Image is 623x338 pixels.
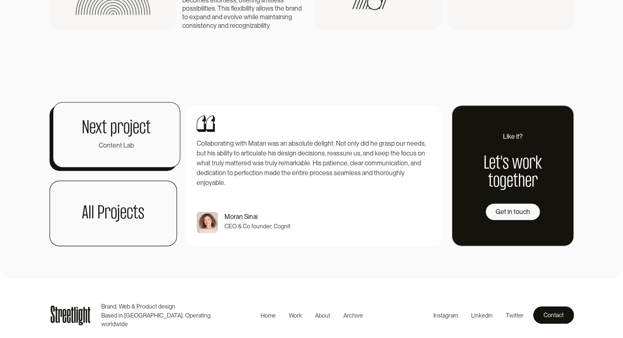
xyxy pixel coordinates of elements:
span: e [239,13,242,22]
span: e [232,22,236,30]
span: w [244,13,249,22]
span: l [234,13,236,22]
p: CEO & Co founder, Cognit [224,222,290,231]
span: n [206,22,210,30]
span: n [189,22,193,30]
span: o [184,13,188,22]
p: Based in [GEOGRAPHIC_DATA]. Operating worldwide [101,311,222,329]
div: Contact [544,310,564,320]
span: r [230,22,232,30]
span: t [273,13,275,22]
span: t [265,22,267,30]
span: s [190,5,193,13]
span: e [203,22,206,30]
span: n [280,13,283,22]
span: a [212,13,215,22]
h1: Let's work together [459,155,566,191]
span: b [197,5,201,13]
h1: All Projects [82,205,144,223]
span: T [217,5,222,13]
span: o [231,13,234,22]
span: s [193,22,196,30]
span: g [242,22,246,30]
span: i [279,13,280,22]
span: b [242,5,246,13]
a: Work [282,309,308,322]
span: c [182,22,186,30]
span: s [197,22,201,30]
span: g [288,13,292,22]
span: e [224,13,227,22]
span: i [225,5,227,13]
span: i [201,5,202,13]
span: s [193,5,196,13]
span: e [234,5,238,13]
span: n [203,13,207,22]
span: o [186,22,189,30]
span: l [233,5,234,13]
a: About [308,309,337,322]
span: l [259,5,261,13]
p: Moran Sinai [224,212,290,222]
a: Linkedin [464,309,499,322]
span: n [295,5,298,13]
a: Contact [533,306,574,324]
span: a [200,13,203,22]
span: t [182,13,184,22]
span: a [254,22,257,30]
span: e [255,13,258,22]
span: a [275,13,279,22]
span: t [249,5,251,13]
h1: Next project [82,119,151,137]
span: a [256,5,259,13]
span: i [250,22,251,30]
span: a [291,5,295,13]
span: i [241,5,242,13]
span: f [231,5,233,13]
span: a [218,22,221,30]
img: quotes mark [197,115,215,132]
span: h [277,5,281,13]
span: n [221,22,225,30]
div: Archive [343,311,363,320]
span: s [270,5,274,13]
div: Linkedin [471,311,493,320]
div: Work [289,311,302,320]
span: w [265,5,270,13]
span: o [239,22,242,30]
span: h [249,13,252,22]
span: l [261,5,262,13]
span: i [246,5,247,13]
span: d [219,13,222,22]
span: i [204,5,205,13]
a: Home [254,309,282,322]
span: b [285,5,289,13]
div: Instagram [433,311,458,320]
div: Home [261,311,276,320]
a: Archive [337,309,369,322]
span: l [202,5,204,13]
div: Like it? [503,132,523,142]
span: t [205,5,207,13]
span: x [193,13,196,22]
span: i [196,5,197,13]
span: b [257,22,261,30]
span: i [252,13,254,22]
span: o [262,5,265,13]
span: i [196,22,197,30]
a: Instagram [427,309,464,322]
a: Next projectContent Lab [53,102,181,168]
span: d [207,13,211,22]
span: o [186,5,190,13]
span: n [246,22,250,30]
a: Like it?Let's work togetherGet in touch [452,106,573,246]
a: All Projects [50,181,177,246]
span: d [298,5,302,13]
span: c [210,22,213,30]
div: About [315,311,330,320]
span: v [236,13,239,22]
span: x [238,5,241,13]
span: s [227,5,230,13]
span: s [212,5,215,13]
span: i [263,22,265,30]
